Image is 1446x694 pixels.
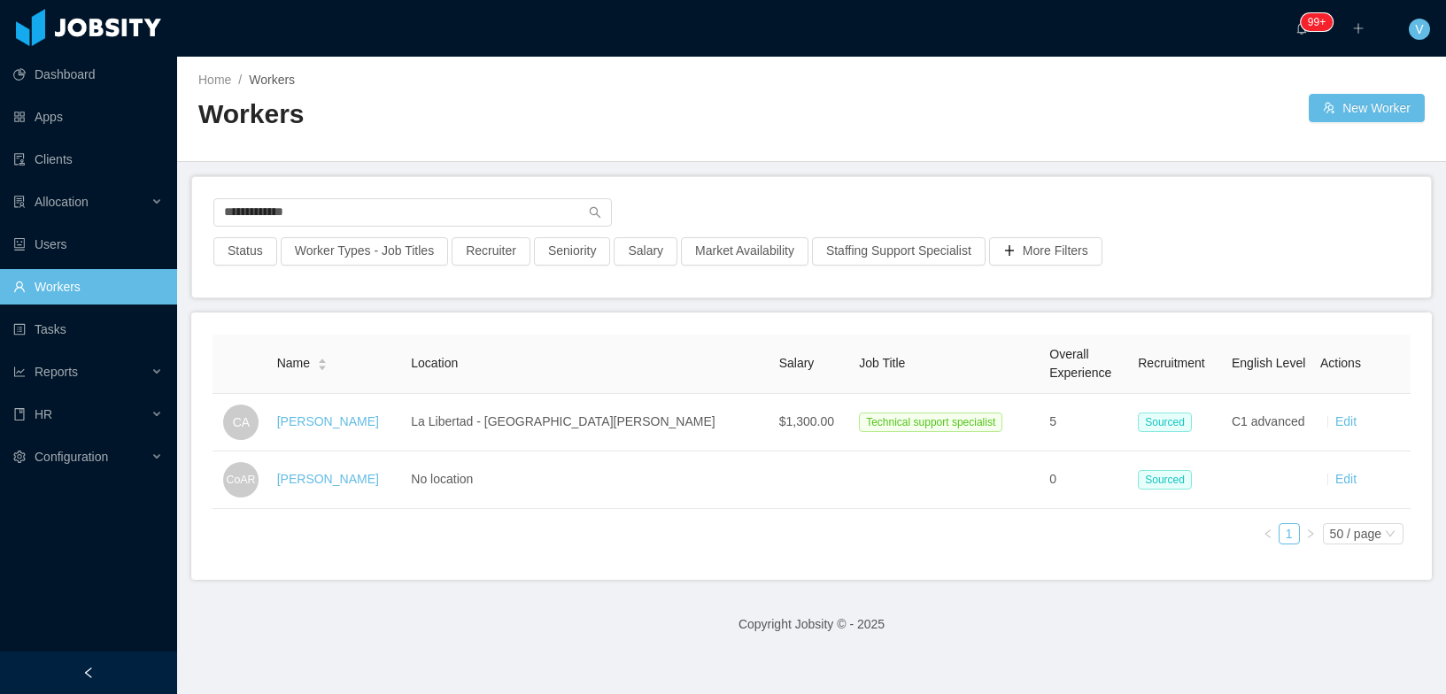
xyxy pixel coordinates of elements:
[198,96,812,133] h2: Workers
[1301,13,1333,31] sup: 323
[13,142,163,177] a: icon: auditClients
[1305,528,1316,539] i: icon: right
[1335,472,1357,486] a: Edit
[1225,394,1313,451] td: C1 advanced
[1330,524,1381,544] div: 50 / page
[317,356,328,368] div: Sort
[35,407,52,421] span: HR
[779,356,815,370] span: Salary
[13,99,163,135] a: icon: appstoreApps
[614,237,677,266] button: Salary
[404,451,771,509] td: No location
[1138,356,1204,370] span: Recruitment
[812,237,986,266] button: Staffing Support Specialist
[859,356,905,370] span: Job Title
[281,237,448,266] button: Worker Types - Job Titles
[318,357,328,362] i: icon: caret-up
[1309,94,1425,122] button: icon: usergroup-addNew Worker
[404,394,771,451] td: La Libertad - [GEOGRAPHIC_DATA][PERSON_NAME]
[277,472,379,486] a: [PERSON_NAME]
[1385,528,1396,541] i: icon: down
[227,464,256,496] span: CoAR
[1320,356,1361,370] span: Actions
[1335,414,1357,428] a: Edit
[13,312,163,347] a: icon: profileTasks
[35,450,108,464] span: Configuration
[411,356,458,370] span: Location
[1415,19,1423,40] span: V
[859,413,1002,432] span: Technical support specialist
[318,363,328,368] i: icon: caret-down
[681,237,808,266] button: Market Availability
[13,366,26,378] i: icon: line-chart
[1257,523,1279,544] li: Previous Page
[1138,472,1199,486] a: Sourced
[1280,524,1299,544] a: 1
[1138,414,1199,428] a: Sourced
[1138,413,1192,432] span: Sourced
[13,269,163,305] a: icon: userWorkers
[249,73,295,87] span: Workers
[779,414,834,428] span: $1,300.00
[1042,394,1131,451] td: 5
[198,73,231,87] a: Home
[589,206,601,219] i: icon: search
[13,57,163,92] a: icon: pie-chartDashboard
[534,237,610,266] button: Seniority
[13,408,26,420] i: icon: book
[233,405,250,440] span: CA
[1352,22,1365,35] i: icon: plus
[1295,22,1308,35] i: icon: bell
[238,73,242,87] span: /
[1300,523,1321,544] li: Next Page
[177,594,1446,655] footer: Copyright Jobsity © - 2025
[1049,347,1111,380] span: Overall Experience
[213,237,277,266] button: Status
[13,451,26,463] i: icon: setting
[277,414,379,428] a: [PERSON_NAME]
[1138,470,1192,490] span: Sourced
[35,195,89,209] span: Allocation
[13,196,26,208] i: icon: solution
[452,237,530,266] button: Recruiter
[35,365,78,379] span: Reports
[989,237,1102,266] button: icon: plusMore Filters
[1279,523,1300,544] li: 1
[13,227,163,262] a: icon: robotUsers
[1042,451,1131,509] td: 0
[277,354,310,373] span: Name
[1232,356,1305,370] span: English Level
[1263,528,1273,539] i: icon: left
